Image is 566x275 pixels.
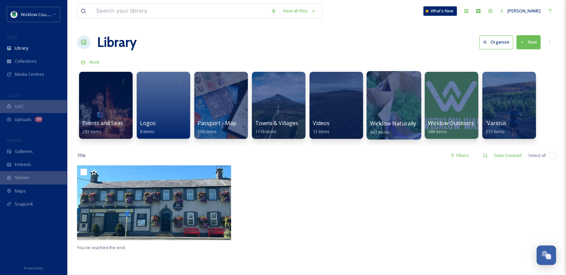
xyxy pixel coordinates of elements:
span: Privacy Policy [24,266,43,270]
a: What's New [423,6,457,16]
span: Root [90,59,99,65]
span: You've reached the end [77,244,125,251]
a: `Various212 items [486,120,506,134]
span: SnapLink [15,201,33,207]
span: 212 items [486,128,505,134]
span: UGC [15,103,24,110]
span: Wicklow County Council [21,11,68,17]
a: Videos12 items [313,120,330,134]
a: Wicklow Outdoors388 items [428,120,474,134]
div: 99 [35,117,43,122]
span: [PERSON_NAME] [507,8,541,14]
span: 667 items [370,129,390,135]
span: Wicklow Outdoors [428,119,474,127]
span: 1116 items [255,128,277,134]
span: Passport - Map [198,119,236,127]
span: `Various [486,119,506,127]
button: Organise [479,35,513,49]
a: View all files [280,4,319,17]
span: Library [15,45,28,51]
input: Search your library [93,4,268,18]
span: Events and Seasonal [82,119,134,127]
span: Uploads [15,116,31,123]
span: MEDIA [7,35,18,40]
span: Towns & Villages [255,119,298,127]
a: Wicklow Naturally667 items [370,120,416,135]
img: Main Photo Madelines.jpg [77,165,231,240]
button: Open Chat [537,245,556,265]
a: Privacy Policy [24,264,43,272]
a: Towns & Villages1116 items [255,120,298,134]
div: Filters [447,149,472,162]
span: 283 items [82,128,101,134]
button: New [516,35,541,49]
a: Logos8 items [140,120,156,134]
span: Select all [528,152,546,159]
img: download%20(9).png [11,11,17,18]
span: Wicklow Naturally [370,120,416,127]
span: 208 items [198,128,217,134]
span: COLLECT [7,93,21,98]
span: Videos [313,119,330,127]
span: 12 items [313,128,330,134]
a: Root [90,58,99,66]
a: Library [97,32,137,52]
span: Media Centres [15,71,44,77]
span: Logos [140,119,156,127]
a: [PERSON_NAME] [496,4,544,17]
span: 388 items [428,128,447,134]
a: Passport - Map208 items [198,120,236,134]
a: Events and Seasonal283 items [82,120,134,134]
div: Date Created [491,149,525,162]
span: Maps [15,188,26,194]
span: Galleries [15,148,33,155]
span: Stories [15,174,29,181]
span: 1 file [77,152,86,159]
span: WIDGETS [7,138,22,143]
span: 8 items [140,128,154,134]
span: Embeds [15,161,31,168]
span: Collections [15,58,37,64]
